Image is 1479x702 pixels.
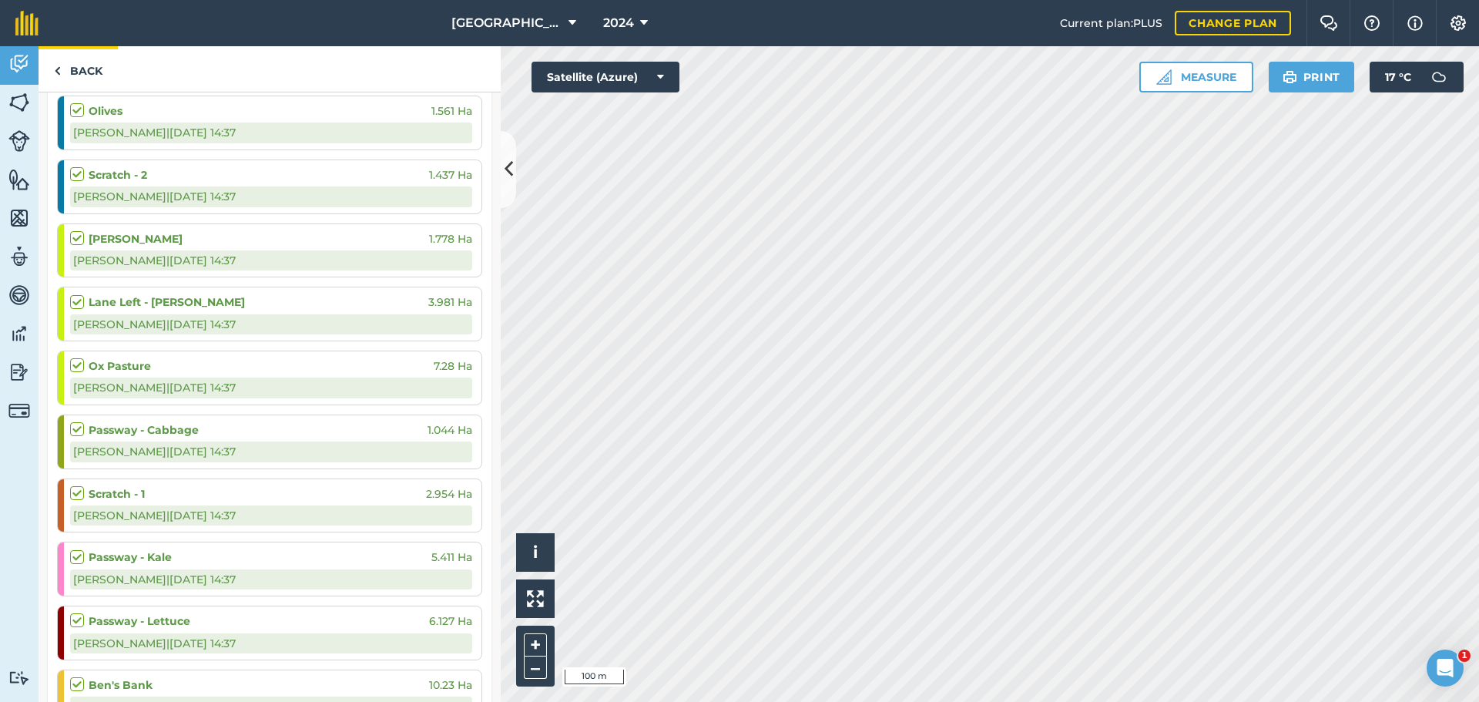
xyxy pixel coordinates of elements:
div: [PERSON_NAME] | [DATE] 14:37 [70,250,472,270]
strong: [PERSON_NAME] [89,230,183,247]
span: 1 [1458,650,1471,662]
span: 1.044 Ha [428,422,472,438]
span: 1.437 Ha [429,166,472,183]
div: [PERSON_NAME] | [DATE] 14:37 [70,186,472,207]
span: i [533,542,538,562]
img: svg+xml;base64,PHN2ZyB4bWxucz0iaHR0cDovL3d3dy53My5vcmcvMjAwMC9zdmciIHdpZHRoPSI1NiIgaGVpZ2h0PSI2MC... [8,168,30,191]
img: A cog icon [1449,15,1467,31]
div: [PERSON_NAME] | [DATE] 14:37 [70,123,472,143]
img: svg+xml;base64,PD94bWwgdmVyc2lvbj0iMS4wIiBlbmNvZGluZz0idXRmLTgiPz4KPCEtLSBHZW5lcmF0b3I6IEFkb2JlIE... [8,400,30,422]
span: 5.411 Ha [431,549,472,566]
a: Back [39,46,118,92]
strong: Passway - Lettuce [89,613,190,630]
strong: Passway - Kale [89,549,172,566]
img: svg+xml;base64,PD94bWwgdmVyc2lvbj0iMS4wIiBlbmNvZGluZz0idXRmLTgiPz4KPCEtLSBHZW5lcmF0b3I6IEFkb2JlIE... [1424,62,1454,92]
strong: Scratch - 2 [89,166,147,183]
img: svg+xml;base64,PD94bWwgdmVyc2lvbj0iMS4wIiBlbmNvZGluZz0idXRmLTgiPz4KPCEtLSBHZW5lcmF0b3I6IEFkb2JlIE... [8,130,30,152]
img: Two speech bubbles overlapping with the left bubble in the forefront [1320,15,1338,31]
div: [PERSON_NAME] | [DATE] 14:37 [70,633,472,653]
span: 1.561 Ha [431,102,472,119]
img: A question mark icon [1363,15,1381,31]
span: 7.28 Ha [434,358,472,375]
span: 1.778 Ha [429,230,472,247]
strong: Olives [89,102,122,119]
span: Current plan : PLUS [1060,15,1162,32]
img: Four arrows, one pointing top left, one top right, one bottom right and the last bottom left [527,590,544,607]
button: 17 °C [1370,62,1464,92]
div: [PERSON_NAME] | [DATE] 14:37 [70,506,472,526]
button: Measure [1139,62,1253,92]
span: 6.127 Ha [429,613,472,630]
img: svg+xml;base64,PD94bWwgdmVyc2lvbj0iMS4wIiBlbmNvZGluZz0idXRmLTgiPz4KPCEtLSBHZW5lcmF0b3I6IEFkb2JlIE... [8,361,30,384]
span: 2.954 Ha [426,485,472,502]
img: fieldmargin Logo [15,11,39,35]
img: svg+xml;base64,PHN2ZyB4bWxucz0iaHR0cDovL3d3dy53My5vcmcvMjAwMC9zdmciIHdpZHRoPSI5IiBoZWlnaHQ9IjI0Ii... [54,62,61,80]
span: 3.981 Ha [428,294,472,311]
strong: Ox Pasture [89,358,151,375]
span: 17 ° C [1385,62,1411,92]
img: svg+xml;base64,PHN2ZyB4bWxucz0iaHR0cDovL3d3dy53My5vcmcvMjAwMC9zdmciIHdpZHRoPSI1NiIgaGVpZ2h0PSI2MC... [8,207,30,230]
button: + [524,633,547,657]
strong: Passway - Cabbage [89,422,199,438]
div: [PERSON_NAME] | [DATE] 14:37 [70,378,472,398]
button: i [516,533,555,572]
strong: Ben's Bank [89,677,153,694]
button: Print [1269,62,1355,92]
span: [GEOGRAPHIC_DATA] [451,14,562,32]
button: – [524,657,547,679]
img: svg+xml;base64,PD94bWwgdmVyc2lvbj0iMS4wIiBlbmNvZGluZz0idXRmLTgiPz4KPCEtLSBHZW5lcmF0b3I6IEFkb2JlIE... [8,670,30,685]
img: svg+xml;base64,PHN2ZyB4bWxucz0iaHR0cDovL3d3dy53My5vcmcvMjAwMC9zdmciIHdpZHRoPSIxNyIgaGVpZ2h0PSIxNy... [1407,14,1423,32]
strong: Lane Left - [PERSON_NAME] [89,294,245,311]
img: Ruler icon [1156,69,1172,85]
div: [PERSON_NAME] | [DATE] 14:37 [70,569,472,589]
img: svg+xml;base64,PD94bWwgdmVyc2lvbj0iMS4wIiBlbmNvZGluZz0idXRmLTgiPz4KPCEtLSBHZW5lcmF0b3I6IEFkb2JlIE... [8,52,30,76]
iframe: Intercom live chat [1427,650,1464,687]
strong: Scratch - 1 [89,485,145,502]
div: [PERSON_NAME] | [DATE] 14:37 [70,314,472,334]
img: svg+xml;base64,PHN2ZyB4bWxucz0iaHR0cDovL3d3dy53My5vcmcvMjAwMC9zdmciIHdpZHRoPSI1NiIgaGVpZ2h0PSI2MC... [8,91,30,114]
img: svg+xml;base64,PHN2ZyB4bWxucz0iaHR0cDovL3d3dy53My5vcmcvMjAwMC9zdmciIHdpZHRoPSIxOSIgaGVpZ2h0PSIyNC... [1283,68,1297,86]
img: svg+xml;base64,PD94bWwgdmVyc2lvbj0iMS4wIiBlbmNvZGluZz0idXRmLTgiPz4KPCEtLSBHZW5lcmF0b3I6IEFkb2JlIE... [8,245,30,268]
div: [PERSON_NAME] | [DATE] 14:37 [70,442,472,462]
img: svg+xml;base64,PD94bWwgdmVyc2lvbj0iMS4wIiBlbmNvZGluZz0idXRmLTgiPz4KPCEtLSBHZW5lcmF0b3I6IEFkb2JlIE... [8,284,30,307]
a: Change plan [1175,11,1291,35]
img: svg+xml;base64,PD94bWwgdmVyc2lvbj0iMS4wIiBlbmNvZGluZz0idXRmLTgiPz4KPCEtLSBHZW5lcmF0b3I6IEFkb2JlIE... [8,322,30,345]
button: Satellite (Azure) [532,62,679,92]
span: 2024 [603,14,634,32]
span: 10.23 Ha [429,677,472,694]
